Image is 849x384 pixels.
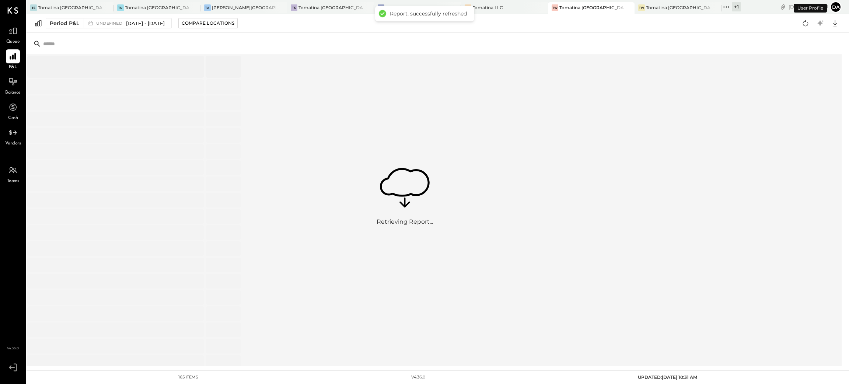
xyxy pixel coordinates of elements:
div: Tomatina LLC [472,4,503,11]
span: [DATE] - [DATE] [126,20,165,27]
span: undefined [96,21,124,25]
button: Da [830,1,842,13]
div: TL [465,4,471,11]
div: [DATE] [789,3,828,10]
button: Period P&L undefined[DATE] - [DATE] [46,18,172,28]
div: TS [291,4,297,11]
span: Queue [6,39,20,45]
span: Balance [5,90,21,96]
div: + 1 [732,2,741,11]
button: Compare Locations [178,18,238,28]
span: Teams [7,178,19,185]
div: TW [552,4,558,11]
div: 165 items [178,374,198,380]
div: Tomatina [GEOGRAPHIC_DATA] [646,4,710,11]
div: TR [378,4,384,11]
a: Teams [0,163,25,185]
div: Tomatina [GEOGRAPHIC_DATA][PERSON_NAME] [298,4,363,11]
div: Tomatina [GEOGRAPHIC_DATA] [38,4,102,11]
a: Cash [0,100,25,122]
div: TU [117,4,124,11]
div: TS [30,4,37,11]
a: Vendors [0,126,25,147]
span: Vendors [5,140,21,147]
a: P&L [0,49,25,71]
div: [PERSON_NAME][GEOGRAPHIC_DATA] [212,4,276,11]
div: Tomatina [GEOGRAPHIC_DATA] [559,4,624,11]
div: TA [204,4,211,11]
a: Queue [0,24,25,45]
span: P&L [9,64,17,71]
span: UPDATED: [DATE] 10:31 AM [638,374,697,380]
div: Tomatina [GEOGRAPHIC_DATA] [125,4,189,11]
div: Tomatina [GEOGRAPHIC_DATA] [385,4,450,11]
div: copy link [779,3,787,11]
div: v 4.36.0 [411,374,425,380]
a: Balance [0,75,25,96]
span: Cash [8,115,18,122]
div: Report, successfully refreshed [390,10,467,17]
div: User Profile [794,4,827,13]
div: Period P&L [50,20,79,27]
div: Compare Locations [182,20,234,26]
div: TW [638,4,645,11]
